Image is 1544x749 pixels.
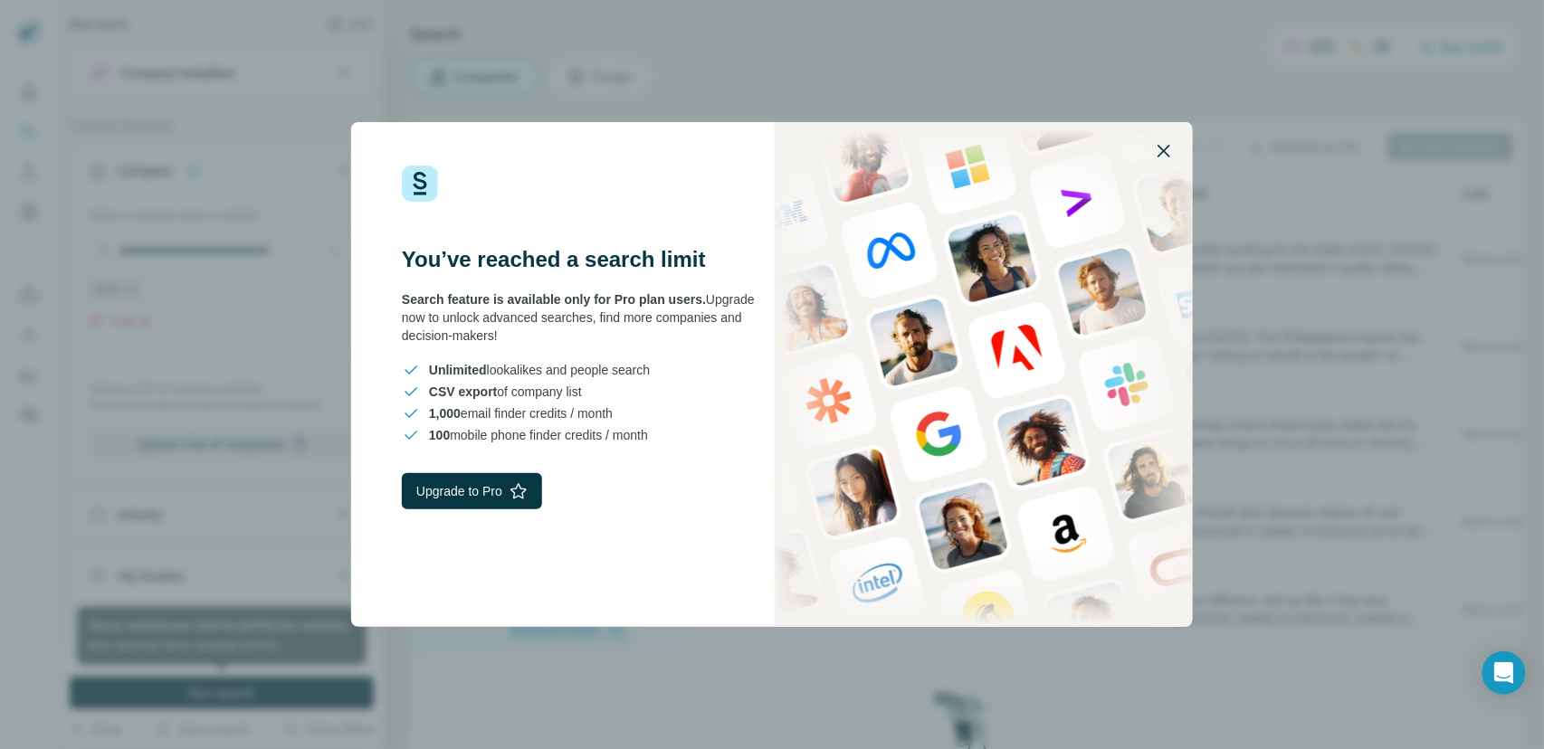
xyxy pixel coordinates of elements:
span: Search feature is available only for Pro plan users. [402,292,706,307]
button: Upgrade to Pro [402,473,542,509]
img: Surfe Logo [402,166,438,202]
img: Surfe Stock Photo - showing people and technologies [775,122,1193,627]
span: of company list [429,383,582,401]
span: lookalikes and people search [429,361,650,379]
span: 100 [429,428,450,442]
span: Unlimited [429,363,487,377]
span: 1,000 [429,406,461,421]
span: mobile phone finder credits / month [429,426,648,444]
span: CSV export [429,384,497,399]
span: email finder credits / month [429,404,613,422]
div: Upgrade now to unlock advanced searches, find more companies and decision-makers! [402,290,772,345]
h3: You’ve reached a search limit [402,245,772,274]
div: Open Intercom Messenger [1482,651,1526,695]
